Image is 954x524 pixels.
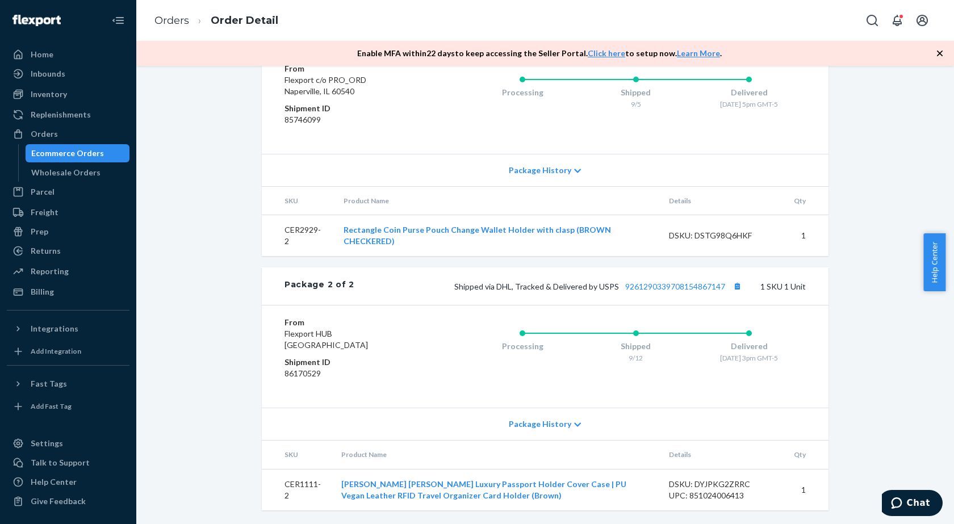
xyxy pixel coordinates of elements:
a: Orders [7,125,129,143]
div: Ecommerce Orders [31,148,104,159]
button: Help Center [923,233,945,291]
a: Help Center [7,473,129,491]
div: Inbounds [31,68,65,79]
th: SKU [262,187,334,215]
div: Integrations [31,323,78,334]
button: Open account menu [911,9,934,32]
button: Open Search Box [861,9,884,32]
div: Reporting [31,266,69,277]
span: Package History [509,165,571,176]
div: DSKU: DYJPKG2ZRRC [669,479,776,490]
div: Processing [466,341,579,352]
a: [PERSON_NAME] [PERSON_NAME] Luxury Passport Holder Cover Case | PU Vegan Leather RFID Travel Orga... [341,479,626,500]
a: Order Detail [211,14,278,27]
p: Enable MFA within 22 days to keep accessing the Seller Portal. to setup now. . [357,48,722,59]
div: Delivered [692,87,806,98]
span: Flexport c/o PRO_ORD Naperville, IL 60540 [284,75,366,96]
td: 1 [785,469,829,510]
a: Parcel [7,183,129,201]
div: Billing [31,286,54,297]
dt: Shipment ID [284,357,420,368]
div: Freight [31,207,58,218]
a: Learn More [677,48,720,58]
div: Add Integration [31,346,81,356]
div: Settings [31,438,63,449]
div: Fast Tags [31,378,67,389]
th: Product Name [334,187,660,215]
div: Inventory [31,89,67,100]
div: UPC: 851024006413 [669,490,776,501]
div: Shipped [579,341,693,352]
a: Inventory [7,85,129,103]
td: CER1111-2 [262,469,332,510]
button: Talk to Support [7,454,129,472]
div: Help Center [31,476,77,488]
span: Flexport HUB [GEOGRAPHIC_DATA] [284,329,368,350]
div: Wholesale Orders [31,167,101,178]
a: Add Integration [7,342,129,360]
a: Reporting [7,262,129,280]
button: Copy tracking number [730,279,744,294]
a: Inbounds [7,65,129,83]
th: Details [660,187,785,215]
th: SKU [262,441,332,469]
button: Close Navigation [107,9,129,32]
a: Prep [7,223,129,241]
a: Replenishments [7,106,129,124]
dt: From [284,317,420,328]
div: 9/12 [579,353,693,363]
div: DSKU: DSTG98Q6HKF [669,230,776,241]
div: Replenishments [31,109,91,120]
a: 9261290339708154867147 [625,282,725,291]
dt: From [284,63,420,74]
a: Add Fast Tag [7,397,129,416]
span: Package History [509,418,571,430]
img: Flexport logo [12,15,61,26]
a: Rectangle Coin Purse Pouch Change Wallet Holder with clasp (BROWN CHECKERED) [344,225,611,246]
a: Home [7,45,129,64]
div: Give Feedback [31,496,86,507]
div: Parcel [31,186,55,198]
div: Orders [31,128,58,140]
a: Billing [7,283,129,301]
iframe: Opens a widget where you can chat to one of our agents [882,490,943,518]
td: 1 [785,215,829,257]
a: Freight [7,203,129,221]
div: [DATE] 5pm GMT-5 [692,99,806,109]
td: CER2929-2 [262,215,334,257]
a: Settings [7,434,129,452]
div: Prep [31,226,48,237]
div: Talk to Support [31,457,90,468]
ol: breadcrumbs [145,4,287,37]
th: Details [660,441,785,469]
div: Package 2 of 2 [284,279,354,294]
dd: 85746099 [284,114,420,125]
div: Delivered [692,341,806,352]
th: Product Name [332,441,660,469]
dd: 86170529 [284,368,420,379]
div: Returns [31,245,61,257]
button: Open notifications [886,9,909,32]
div: Home [31,49,53,60]
a: Click here [588,48,625,58]
div: 9/5 [579,99,693,109]
a: Ecommerce Orders [26,144,130,162]
button: Give Feedback [7,492,129,510]
dt: Shipment ID [284,103,420,114]
button: Fast Tags [7,375,129,393]
a: Wholesale Orders [26,164,130,182]
a: Orders [154,14,189,27]
button: Integrations [7,320,129,338]
a: Returns [7,242,129,260]
th: Qty [785,187,829,215]
div: Processing [466,87,579,98]
th: Qty [785,441,829,469]
div: Add Fast Tag [31,401,72,411]
div: [DATE] 3pm GMT-5 [692,353,806,363]
div: Shipped [579,87,693,98]
span: Shipped via DHL, Tracked & Delivered by USPS [454,282,744,291]
div: 1 SKU 1 Unit [354,279,806,294]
